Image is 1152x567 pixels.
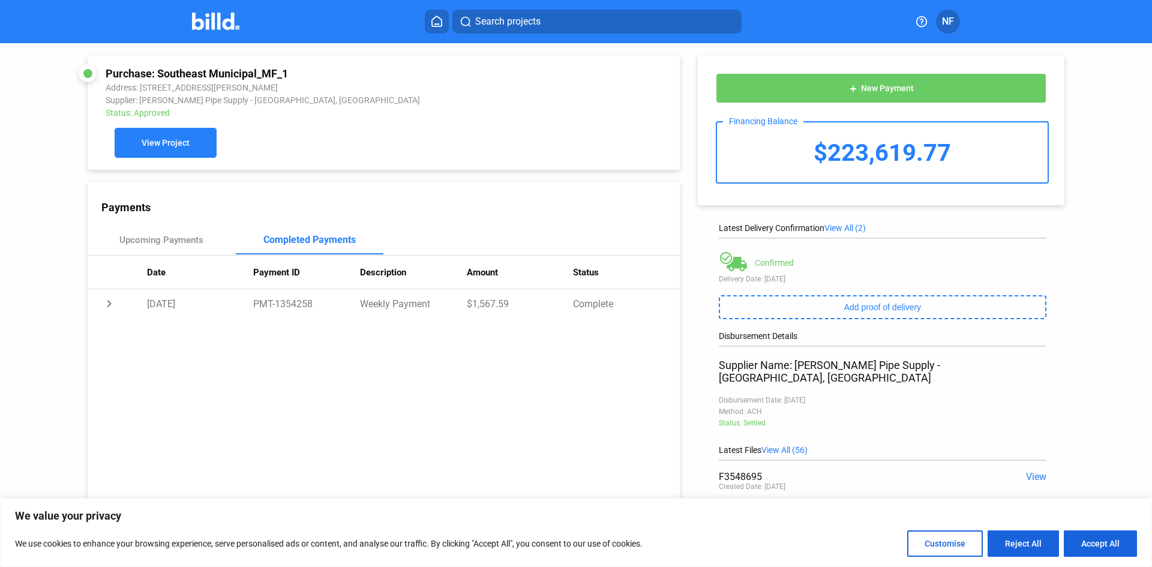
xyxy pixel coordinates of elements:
span: Search projects [475,14,541,29]
button: View Project [115,128,217,158]
th: Status [573,256,680,289]
td: PMT-1354258 [253,289,360,318]
span: Add proof of delivery [844,302,921,312]
div: $223,619.77 [717,122,1048,182]
span: View All (56) [761,445,808,455]
p: We use cookies to enhance your browsing experience, serve personalised ads or content, and analys... [15,536,643,551]
span: New Payment [861,84,914,94]
span: View Project [142,139,190,148]
div: Confirmed [755,258,794,268]
button: Reject All [988,530,1059,557]
button: NF [936,10,960,34]
th: Description [360,256,467,289]
span: View [1026,471,1046,482]
td: Weekly Payment [360,289,467,318]
td: $1,567.59 [467,289,574,318]
div: Upcoming Payments [119,235,203,245]
div: Disbursement Details [719,331,1046,341]
div: F3548695 [719,471,981,482]
th: Amount [467,256,574,289]
th: Payment ID [253,256,360,289]
p: We value your privacy [15,509,1137,523]
mat-icon: add [848,84,858,94]
div: Supplier: [PERSON_NAME] Pipe Supply - [GEOGRAPHIC_DATA], [GEOGRAPHIC_DATA] [106,95,550,105]
button: Add proof of delivery [719,295,1046,319]
div: Address: [STREET_ADDRESS][PERSON_NAME] [106,83,550,92]
div: Purchase: Southeast Municipal_MF_1 [106,67,550,80]
button: Search projects [452,10,742,34]
div: Financing Balance [723,116,803,126]
span: NF [942,14,954,29]
div: Completed Payments [263,234,356,245]
button: Customise [907,530,983,557]
img: Billd Company Logo [192,13,239,30]
th: Date [147,256,254,289]
div: Method: ACH [719,407,1046,416]
div: Delivery Date: [DATE] [719,275,1046,283]
div: Status: Approved [106,108,550,118]
div: Status: Settled [719,419,1046,427]
div: Disbursement Date: [DATE] [719,396,1046,404]
button: New Payment [716,73,1046,103]
div: Latest Files [719,445,1046,455]
div: Created Date: [DATE] [719,482,785,491]
div: Payments [101,201,680,214]
div: Latest Delivery Confirmation [719,223,1046,233]
td: Complete [573,289,680,318]
td: [DATE] [147,289,254,318]
div: Supplier Name: [PERSON_NAME] Pipe Supply - [GEOGRAPHIC_DATA], [GEOGRAPHIC_DATA] [719,359,1046,384]
span: View All (2) [824,223,866,233]
button: Accept All [1064,530,1137,557]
